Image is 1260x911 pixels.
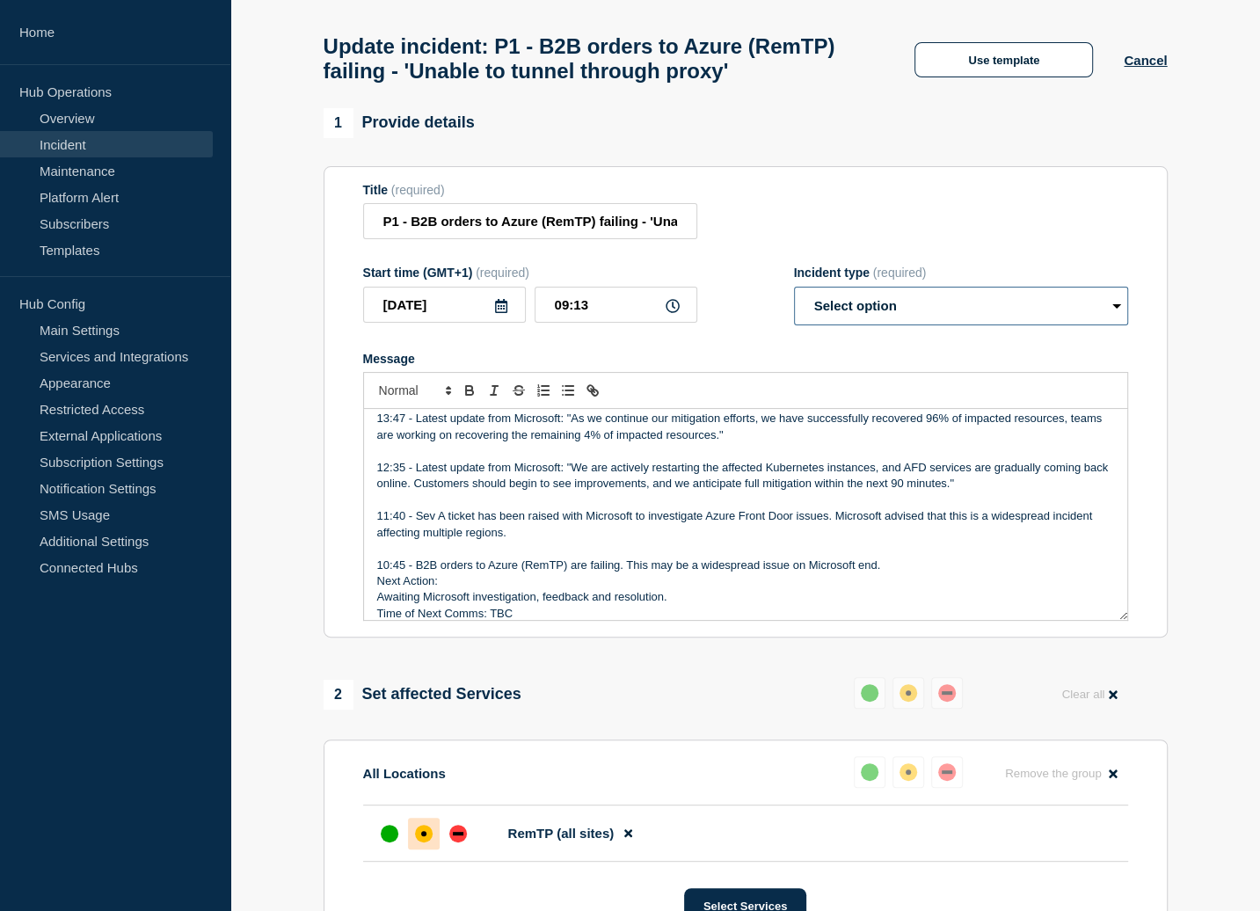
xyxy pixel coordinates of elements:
button: affected [892,677,924,709]
div: Incident type [794,266,1128,280]
input: HH:MM [535,287,697,323]
div: Message [363,352,1128,366]
div: Start time (GMT+1) [363,266,697,280]
div: Set affected Services [324,680,521,710]
span: 2 [324,680,353,710]
span: Font size [371,380,457,401]
button: down [931,677,963,709]
div: down [449,825,467,842]
span: Remove the group [1005,767,1102,780]
button: Clear all [1051,677,1127,711]
div: affected [899,763,917,781]
button: Toggle italic text [482,380,506,401]
span: (required) [476,266,529,280]
button: up [854,756,885,788]
button: Toggle bulleted list [556,380,580,401]
div: affected [899,684,917,702]
input: YYYY-MM-DD [363,287,526,323]
button: Toggle ordered list [531,380,556,401]
p: Time of Next Comms: TBC [377,606,1114,622]
h1: Update incident: P1 - B2B orders to Azure (RemTP) failing - 'Unable to tunnel through proxy' [324,34,885,84]
button: down [931,756,963,788]
button: up [854,677,885,709]
p: All Locations [363,766,446,781]
p: 12:35 - Latest update from Microsoft: "We are actively restarting the affected Kubernetes instanc... [377,460,1114,492]
div: up [381,825,398,842]
select: Incident type [794,287,1128,325]
button: affected [892,756,924,788]
span: (required) [873,266,927,280]
button: Toggle bold text [457,380,482,401]
div: affected [415,825,433,842]
input: Title [363,203,697,239]
button: Toggle strikethrough text [506,380,531,401]
div: Title [363,183,697,197]
button: Remove the group [994,756,1128,791]
div: up [861,763,878,781]
button: Cancel [1124,53,1167,68]
span: RemTP (all sites) [508,826,615,841]
span: 1 [324,108,353,138]
p: Awaiting Microsoft investigation, feedback and resolution. [377,589,1114,605]
div: down [938,763,956,781]
p: Next Action: [377,573,1114,589]
button: Toggle link [580,380,605,401]
p: 11:40 - Sev A ticket has been raised with Microsoft to investigate Azure Front Door issues. Micro... [377,508,1114,541]
div: up [861,684,878,702]
span: (required) [391,183,445,197]
div: Provide details [324,108,475,138]
p: 10:45 - B2B orders to Azure (RemTP) are failing. This may be a widespread issue on Microsoft end. [377,558,1114,573]
div: Message [364,409,1127,620]
button: Use template [914,42,1093,77]
div: down [938,684,956,702]
p: 13:47 - Latest update from Microsoft: "As we continue our mitigation efforts, we have successfull... [377,411,1114,443]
